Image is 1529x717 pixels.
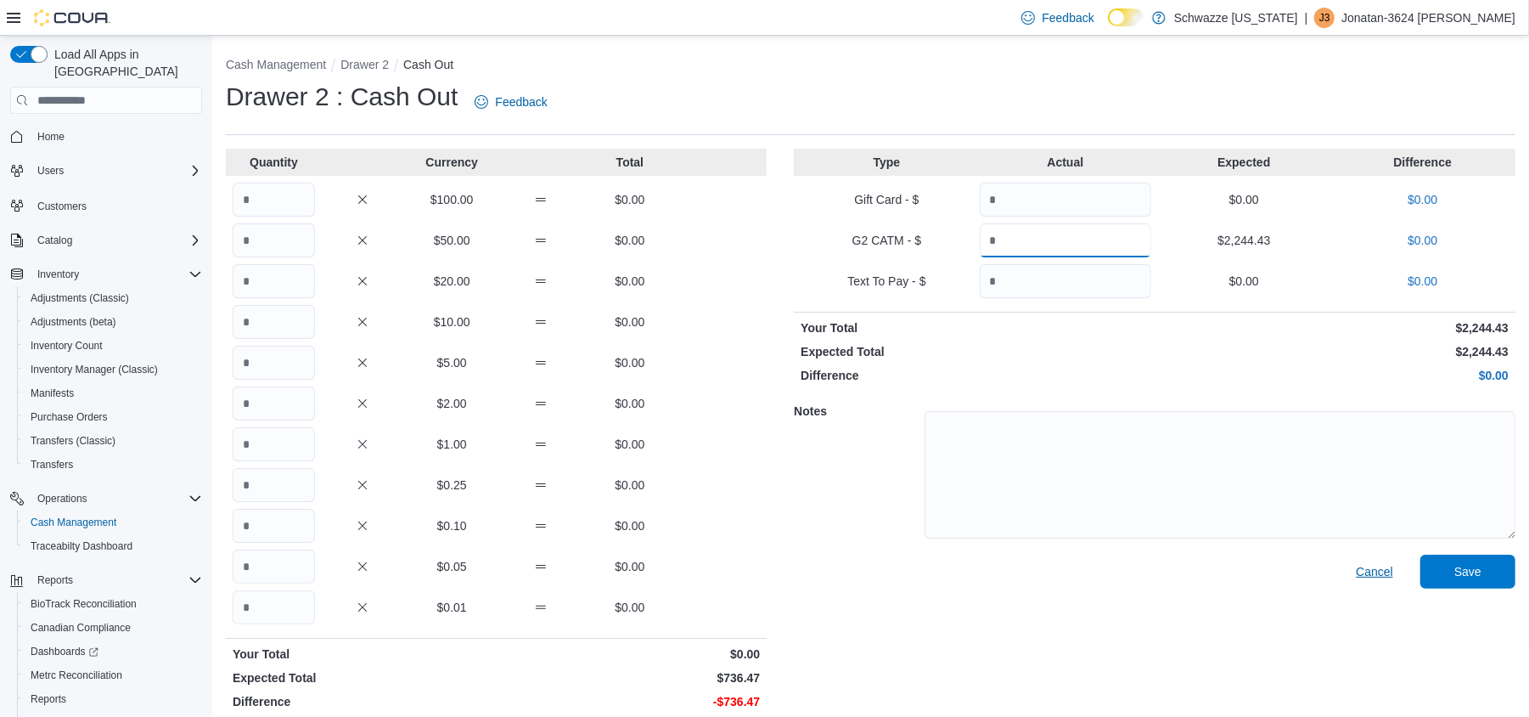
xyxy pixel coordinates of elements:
span: Traceabilty Dashboard [31,539,132,553]
button: Manifests [17,381,209,405]
p: $0.00 [589,191,672,208]
p: Total [589,154,672,171]
span: Cash Management [24,512,202,533]
button: Transfers [17,453,209,477]
p: $0.00 [589,517,672,534]
span: Inventory [37,268,79,281]
span: Customers [37,200,87,213]
span: Inventory Count [31,339,103,353]
button: Save [1420,555,1515,589]
p: $20.00 [411,273,493,290]
p: Expected [1158,154,1329,171]
span: Feedback [1042,9,1093,26]
button: Customers [3,193,209,217]
p: $0.00 [589,313,672,330]
input: Quantity [233,183,315,217]
span: Save [1454,563,1481,580]
button: Cancel [1349,555,1400,589]
p: $0.00 [589,354,672,371]
button: Drawer 2 [340,58,389,71]
p: Expected Total [233,669,493,686]
button: Reports [17,687,209,711]
a: Inventory Count [24,336,110,356]
a: Canadian Compliance [24,618,138,638]
p: Difference [1337,154,1509,171]
button: Users [31,161,70,181]
span: Inventory Manager (Classic) [24,359,202,380]
p: $50.00 [411,232,493,249]
p: $0.05 [411,558,493,575]
input: Quantity [980,183,1151,217]
p: $0.00 [589,599,672,616]
span: Catalog [31,230,202,251]
p: $0.00 [1337,232,1509,249]
p: Currency [411,154,493,171]
p: $0.10 [411,517,493,534]
a: Purchase Orders [24,407,115,427]
span: Transfers [31,458,73,471]
p: $0.00 [589,558,672,575]
input: Quantity [980,223,1151,257]
h5: Notes [794,394,921,428]
p: $0.00 [589,477,672,494]
button: Adjustments (beta) [17,310,209,334]
button: Traceabilty Dashboard [17,534,209,558]
p: Quantity [233,154,315,171]
button: Adjustments (Classic) [17,286,209,310]
span: Metrc Reconciliation [31,669,122,682]
button: Purchase Orders [17,405,209,429]
p: -$736.47 [500,693,761,710]
span: Adjustments (Classic) [24,288,202,308]
span: Feedback [495,93,547,110]
span: Dashboards [24,641,202,662]
button: Operations [31,488,94,509]
p: $2,244.43 [1158,319,1509,336]
a: Adjustments (beta) [24,312,123,332]
span: Traceabilty Dashboard [24,536,202,556]
button: Catalog [3,229,209,252]
p: Actual [980,154,1151,171]
input: Dark Mode [1108,8,1144,26]
p: $736.47 [500,669,761,686]
img: Cova [34,9,110,26]
span: Purchase Orders [31,410,108,424]
span: Manifests [31,387,74,400]
p: $2,244.43 [1158,343,1509,360]
button: Catalog [31,230,79,251]
span: Load All Apps in [GEOGRAPHIC_DATA] [48,46,202,80]
p: $0.00 [1337,191,1509,208]
p: $0.25 [411,477,493,494]
button: Inventory Manager (Classic) [17,358,209,381]
span: Reports [37,573,73,587]
nav: An example of EuiBreadcrumbs [226,56,1515,76]
span: Catalog [37,234,72,247]
a: Reports [24,689,73,709]
p: $0.00 [1337,273,1509,290]
span: Transfers (Classic) [31,434,115,448]
button: Reports [31,570,80,590]
p: $0.00 [1158,367,1509,384]
span: Dashboards [31,645,98,658]
a: Dashboards [17,640,209,663]
p: $0.00 [589,436,672,453]
a: Adjustments (Classic) [24,288,136,308]
span: Reports [31,692,66,706]
p: Your Total [801,319,1151,336]
div: Jonatan-3624 Vega [1314,8,1335,28]
p: Gift Card - $ [801,191,972,208]
span: Reports [31,570,202,590]
span: Metrc Reconciliation [24,665,202,686]
input: Quantity [233,346,315,380]
input: Quantity [233,509,315,543]
p: $100.00 [411,191,493,208]
span: Home [37,130,65,144]
button: Home [3,124,209,149]
button: Cash Management [17,511,209,534]
span: Adjustments (beta) [31,315,116,329]
span: Transfers [24,454,202,475]
span: Operations [37,492,87,505]
a: Dashboards [24,641,105,662]
h1: Drawer 2 : Cash Out [226,80,458,114]
span: Dark Mode [1108,26,1109,27]
input: Quantity [233,305,315,339]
